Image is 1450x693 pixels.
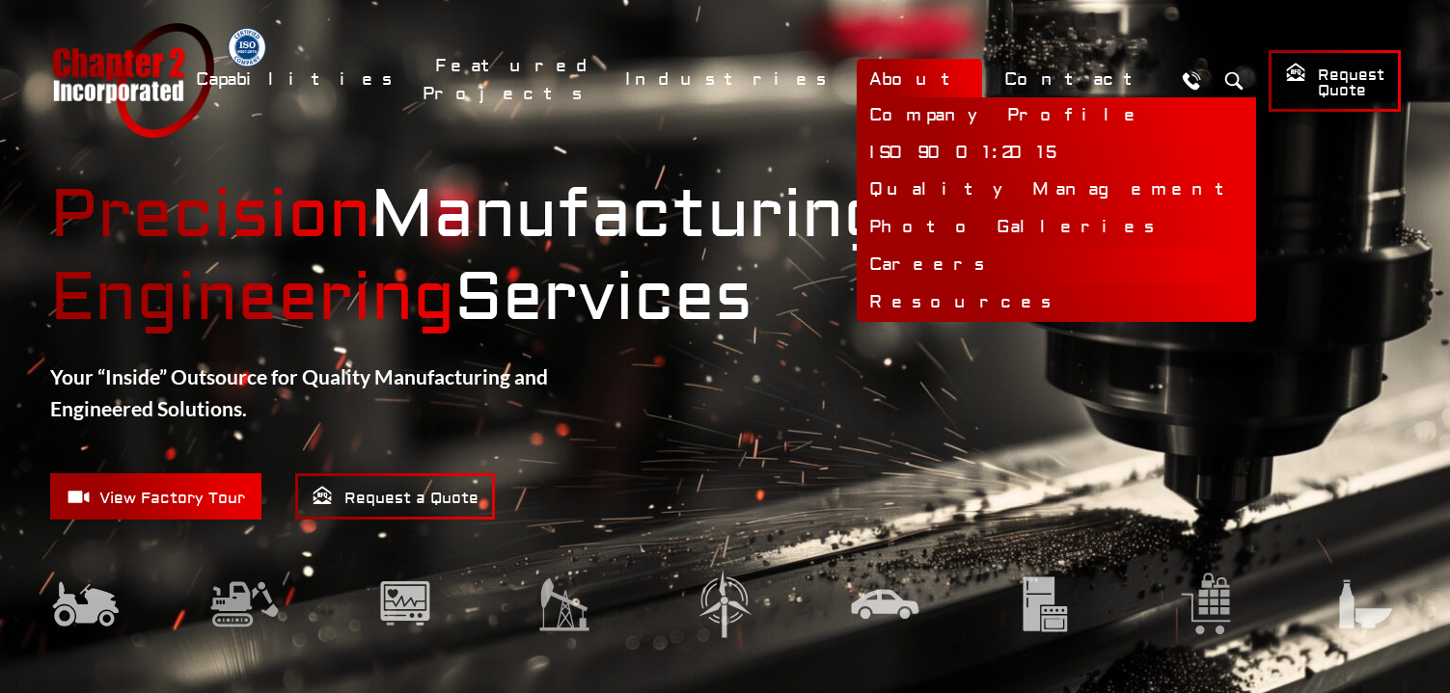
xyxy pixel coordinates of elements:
a: Company Profile [857,97,1256,135]
strong: Manufacturing & Services [50,174,1401,340]
a: Request Quote [1269,50,1401,112]
span: Request a Quote [312,485,479,509]
span: Request Quote [1285,62,1384,101]
a: Call Us [1174,63,1210,98]
a: Request a Quote [295,473,495,520]
a: Photo Galleries [857,209,1256,247]
span: View Factory Tour [67,485,245,509]
mark: Precision [50,174,370,256]
a: Industries [613,59,847,100]
a: ISO 9001:2015 [857,135,1256,173]
a: Resources [857,284,1256,322]
a: Chapter 2 Incorporated [50,23,214,138]
mark: Engineering [50,257,454,339]
a: Contact [992,59,1164,100]
a: About [857,59,982,100]
a: View Factory Tour [50,473,261,520]
a: Careers [857,247,1256,284]
a: Capabilities [183,59,413,100]
a: Quality Management [857,172,1256,209]
button: Search [1217,63,1252,98]
strong: Your “Inside” Outsource for Quality Manufacturing and Engineered Solutions. [50,364,548,421]
a: Featured Projects [423,45,603,115]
